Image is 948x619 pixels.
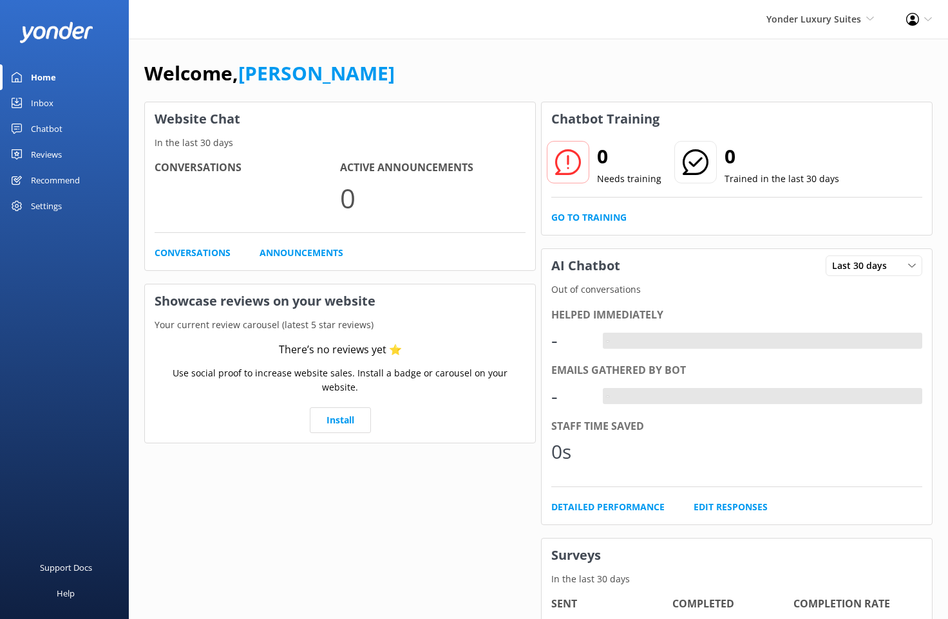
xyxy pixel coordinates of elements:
[31,116,62,142] div: Chatbot
[551,596,672,613] h4: Sent
[31,90,53,116] div: Inbox
[279,342,402,358] div: There’s no reviews yet ⭐
[19,22,93,43] img: yonder-white-logo.png
[551,362,922,379] div: Emails gathered by bot
[597,141,661,172] h2: 0
[40,555,92,580] div: Support Docs
[340,176,526,219] p: 0
[145,136,535,150] p: In the last 30 days
[155,160,340,176] h4: Conversations
[238,60,395,86] a: [PERSON_NAME]
[310,407,371,433] a: Install
[551,307,922,324] div: Helped immediately
[155,246,231,260] a: Conversations
[832,259,895,273] span: Last 30 days
[31,193,62,219] div: Settings
[551,436,590,467] div: 0s
[155,366,526,395] p: Use social proof to increase website sales. Install a badge or carousel on your website.
[725,172,839,186] p: Trained in the last 30 days
[551,325,590,356] div: -
[603,333,612,349] div: -
[145,318,535,332] p: Your current review carousel (latest 5 star reviews)
[340,160,526,176] h4: Active Announcements
[551,210,627,225] a: Go to Training
[542,539,932,572] h3: Surveys
[551,418,922,435] div: Staff time saved
[31,142,62,167] div: Reviews
[766,13,861,25] span: Yonder Luxury Suites
[551,381,590,412] div: -
[672,596,793,613] h4: Completed
[542,572,932,586] p: In the last 30 days
[542,249,630,282] h3: AI Chatbot
[31,64,56,90] div: Home
[260,246,343,260] a: Announcements
[542,102,669,136] h3: Chatbot Training
[145,102,535,136] h3: Website Chat
[793,596,915,613] h4: Completion Rate
[551,500,665,514] a: Detailed Performance
[603,388,612,405] div: -
[725,141,839,172] h2: 0
[597,172,661,186] p: Needs training
[542,282,932,297] p: Out of conversations
[57,580,75,606] div: Help
[145,284,535,318] h3: Showcase reviews on your website
[31,167,80,193] div: Recommend
[694,500,768,514] a: Edit Responses
[144,58,395,89] h1: Welcome,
